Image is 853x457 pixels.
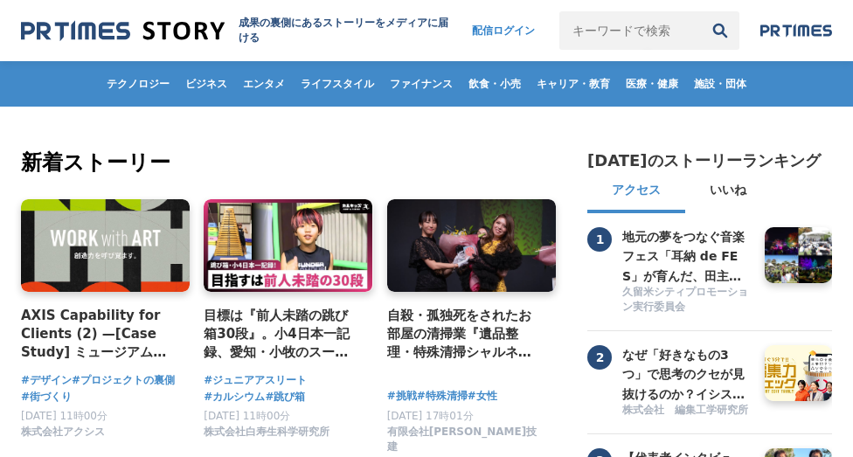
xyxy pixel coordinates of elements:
button: 検索 [701,11,739,50]
img: 成果の裏側にあるストーリーをメディアに届ける [21,19,225,43]
span: 施設・団体 [687,77,753,91]
a: 成果の裏側にあるストーリーをメディアに届ける 成果の裏側にあるストーリーをメディアに届ける [21,16,454,45]
a: 有限会社[PERSON_NAME]技建 [387,445,542,457]
a: 株式会社アクシス [21,430,105,442]
a: キャリア・教育 [530,61,617,107]
a: 久留米シティプロモーション実行委員会 [622,285,752,316]
a: 医療・健康 [619,61,685,107]
h2: 新着ストーリー [21,147,559,178]
a: #跳び箱 [265,389,305,405]
a: ファイナンス [383,61,460,107]
h1: 成果の裏側にあるストーリーをメディアに届ける [239,16,455,45]
span: 久留米シティプロモーション実行委員会 [622,285,752,315]
a: 株式会社白寿生科学研究所 [204,430,329,442]
span: 1 [587,227,612,252]
h2: [DATE]のストーリーランキング [587,150,821,171]
img: prtimes [760,24,832,38]
span: キャリア・教育 [530,77,617,91]
a: 施設・団体 [687,61,753,107]
a: ビジネス [178,61,234,107]
span: ライフスタイル [294,77,381,91]
h3: なぜ「好きなもの3つ」で思考のクセが見抜けるのか？イシス編集学校「編集力チェック」の秘密 [622,345,752,404]
a: #デザイン [21,372,72,389]
button: いいね [685,171,771,213]
span: 株式会社 編集工学研究所 [622,403,748,418]
a: なぜ「好きなもの3つ」で思考のクセが見抜けるのか？イシス編集学校「編集力チェック」の秘密 [622,345,752,401]
span: [DATE] 17時01分 [387,410,474,422]
a: #特殊清掃 [417,388,468,405]
a: #街づくり [21,389,72,405]
a: 株式会社 編集工学研究所 [622,403,752,419]
span: 株式会社アクシス [21,425,105,440]
a: ライフスタイル [294,61,381,107]
a: #カルシウム [204,389,265,405]
span: 飲食・小売 [461,77,528,91]
a: エンタメ [236,61,292,107]
a: AXIS Capability for Clients (2) —[Case Study] ミュージアムタワー京橋 「WORK with ART」 [21,306,176,363]
a: 飲食・小売 [461,61,528,107]
a: 自殺・孤独死をされたお部屋の清掃業『遺品整理・特殊清掃シャルネ』[PERSON_NAME]がBeauty [GEOGRAPHIC_DATA][PERSON_NAME][GEOGRAPHIC_DA... [387,306,542,363]
span: 株式会社白寿生科学研究所 [204,425,329,440]
a: テクノロジー [100,61,177,107]
a: #ジュニアアスリート [204,372,307,389]
span: [DATE] 11時00分 [21,410,107,422]
a: 目標は『前人未踏の跳び箱30段』。小4日本一記録、愛知・小牧のスーパーキッズが描く[PERSON_NAME]とは？ [204,306,358,363]
span: エンタメ [236,77,292,91]
button: アクセス [587,171,685,213]
input: キーワードで検索 [559,11,701,50]
a: #挑戦 [387,388,417,405]
a: 地元の夢をつなぐ音楽フェス「耳納 de FES」が育んだ、田主丸の新しい景色 [622,227,752,283]
a: 配信ログイン [454,11,552,50]
a: #プロジェクトの裏側 [72,372,175,389]
a: #女性 [468,388,497,405]
span: [DATE] 11時00分 [204,410,290,422]
span: ビジネス [178,77,234,91]
span: 2 [587,345,612,370]
h3: 地元の夢をつなぐ音楽フェス「耳納 de FES」が育んだ、田主丸の新しい景色 [622,227,752,286]
span: 医療・健康 [619,77,685,91]
span: ファイナンス [383,77,460,91]
span: 有限会社[PERSON_NAME]技建 [387,425,542,454]
span: テクノロジー [100,77,177,91]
